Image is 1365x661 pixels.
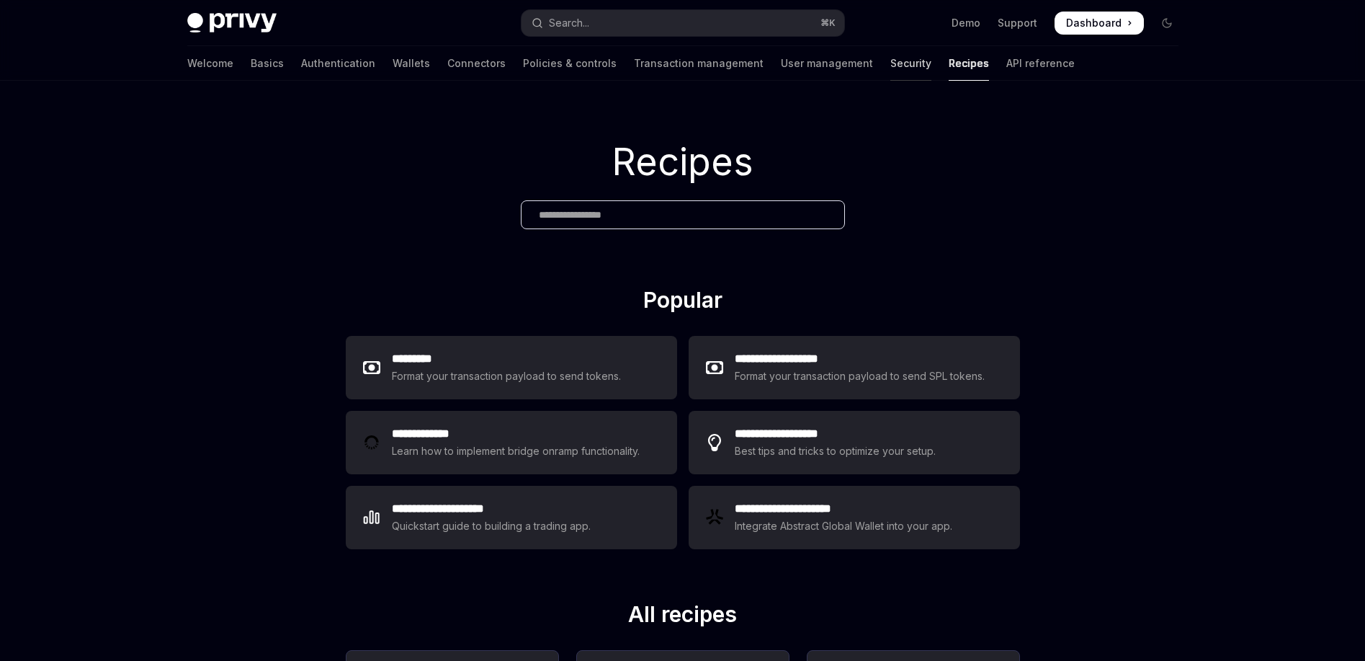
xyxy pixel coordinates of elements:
[1055,12,1144,35] a: Dashboard
[735,518,954,535] div: Integrate Abstract Global Wallet into your app.
[187,13,277,33] img: dark logo
[949,46,989,81] a: Recipes
[735,443,938,460] div: Best tips and tricks to optimize your setup.
[634,46,764,81] a: Transaction management
[346,336,677,399] a: **** ****Format your transaction payload to send tokens.
[392,443,644,460] div: Learn how to implement bridge onramp functionality.
[1155,12,1178,35] button: Toggle dark mode
[890,46,931,81] a: Security
[346,411,677,474] a: **** **** ***Learn how to implement bridge onramp functionality.
[447,46,506,81] a: Connectors
[346,601,1020,633] h2: All recipes
[251,46,284,81] a: Basics
[549,14,589,32] div: Search...
[393,46,430,81] a: Wallets
[1066,16,1122,30] span: Dashboard
[187,46,233,81] a: Welcome
[301,46,375,81] a: Authentication
[735,368,986,385] div: Format your transaction payload to send SPL tokens.
[1006,46,1075,81] a: API reference
[952,16,980,30] a: Demo
[523,46,617,81] a: Policies & controls
[820,17,836,29] span: ⌘ K
[781,46,873,81] a: User management
[998,16,1037,30] a: Support
[392,518,591,535] div: Quickstart guide to building a trading app.
[392,368,622,385] div: Format your transaction payload to send tokens.
[346,287,1020,319] h2: Popular
[522,10,844,36] button: Open search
